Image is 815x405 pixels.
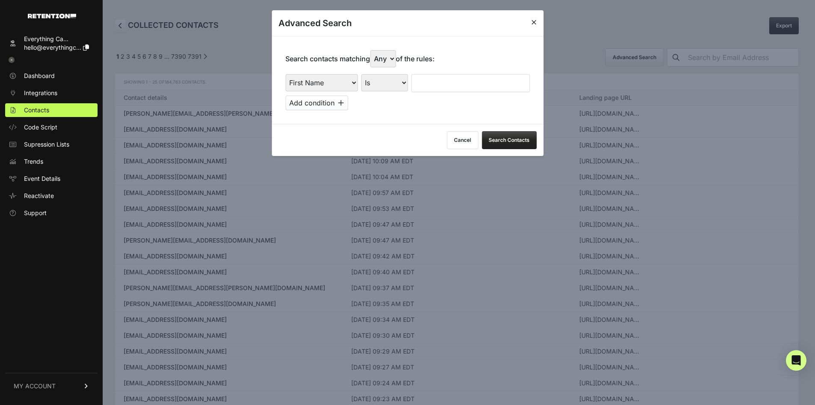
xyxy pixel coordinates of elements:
[14,382,56,390] span: MY ACCOUNT
[24,123,57,132] span: Code Script
[5,103,98,117] a: Contacts
[5,206,98,220] a: Support
[24,157,43,166] span: Trends
[482,131,536,149] button: Search Contacts
[5,138,98,151] a: Supression Lists
[279,17,352,29] h3: Advanced Search
[5,189,98,203] a: Reactivate
[24,35,89,43] div: Everything Ca...
[285,50,435,67] p: Search contacts matching of the rules:
[24,209,47,217] span: Support
[5,373,98,399] a: MY ACCOUNT
[5,120,98,134] a: Code Script
[24,106,49,114] span: Contacts
[24,72,55,80] span: Dashboard
[28,14,76,18] img: Retention.com
[5,172,98,186] a: Event Details
[5,86,98,100] a: Integrations
[24,140,69,149] span: Supression Lists
[5,155,98,168] a: Trends
[285,96,348,110] button: Add condition
[24,174,60,183] span: Event Details
[24,192,54,200] span: Reactivate
[447,131,478,149] button: Cancel
[786,350,806,371] div: Open Intercom Messenger
[24,44,81,51] span: hello@everythingc...
[5,32,98,54] a: Everything Ca... hello@everythingc...
[5,69,98,83] a: Dashboard
[24,89,57,97] span: Integrations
